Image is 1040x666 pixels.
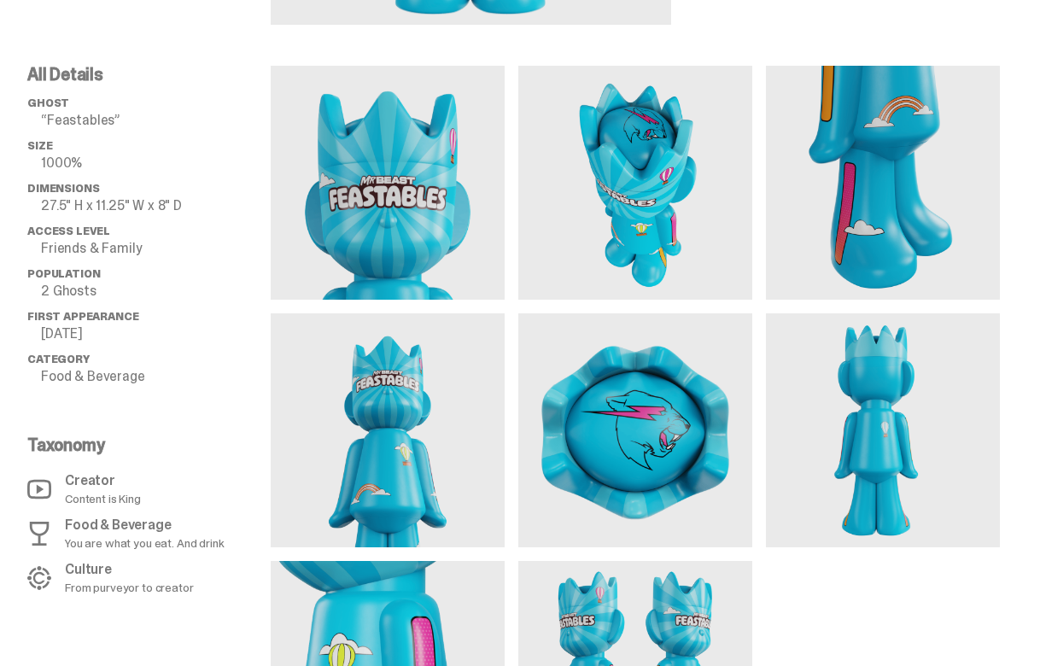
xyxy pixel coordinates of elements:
[41,370,271,383] p: Food & Beverage
[27,224,110,238] span: Access Level
[41,327,271,341] p: [DATE]
[65,493,141,505] p: Content is King
[27,66,271,83] p: All Details
[41,156,271,170] p: 1000%
[41,284,271,298] p: 2 Ghosts
[27,266,100,281] span: Population
[27,309,138,324] span: First Appearance
[518,313,752,547] img: media gallery image
[65,581,194,593] p: From purveyor to creator
[27,181,99,196] span: Dimensions
[41,114,271,127] p: “Feastables”
[27,436,260,453] p: Taxonomy
[766,66,1000,300] img: media gallery image
[271,66,505,300] img: media gallery image
[65,518,225,532] p: Food & Beverage
[27,96,69,110] span: ghost
[271,313,505,547] img: media gallery image
[518,66,752,300] img: media gallery image
[27,352,90,366] span: Category
[65,474,141,488] p: Creator
[65,563,194,576] p: Culture
[27,138,52,153] span: Size
[65,537,225,549] p: You are what you eat. And drink
[41,242,271,255] p: Friends & Family
[41,199,271,213] p: 27.5" H x 11.25" W x 8" D
[766,313,1000,547] img: media gallery image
